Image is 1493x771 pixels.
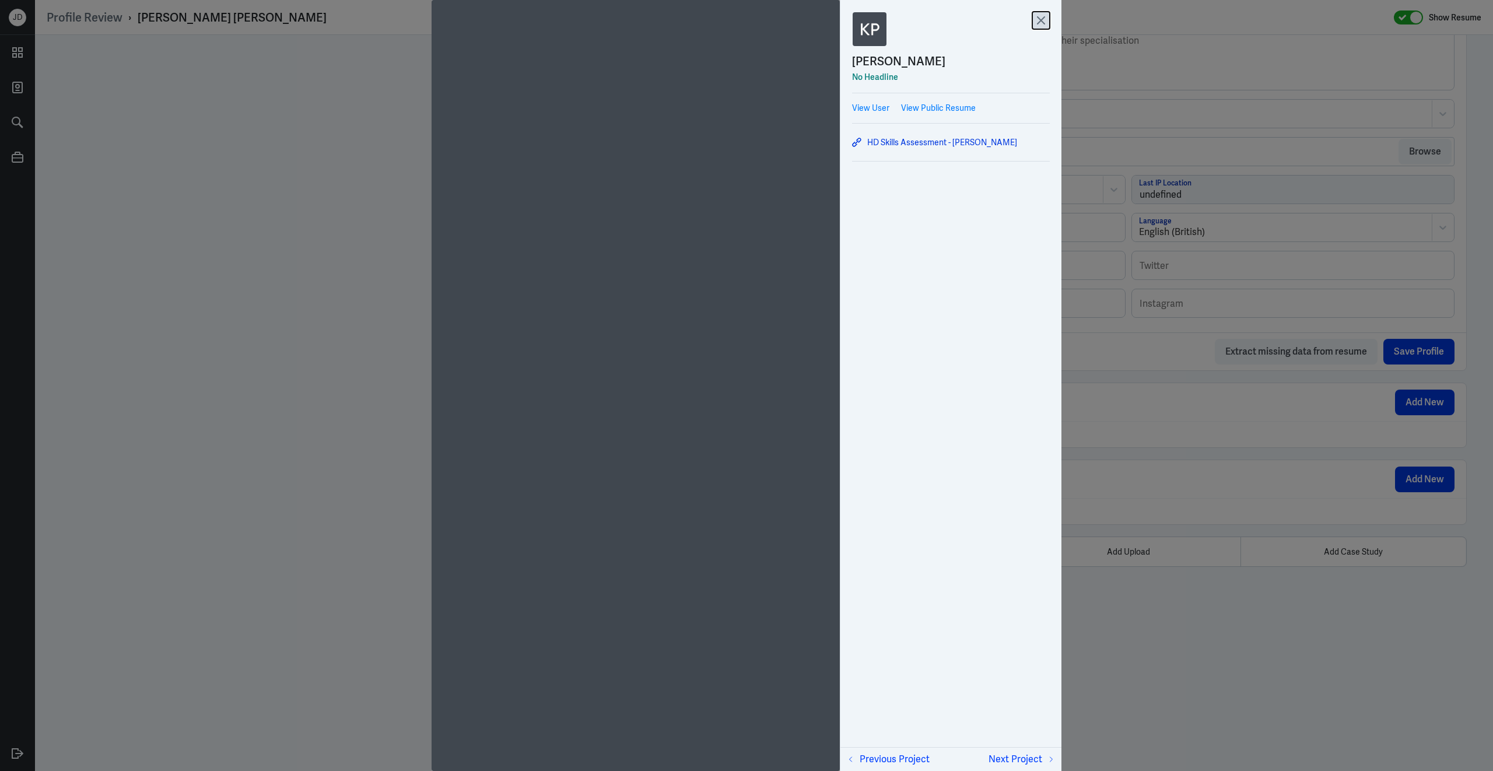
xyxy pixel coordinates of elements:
[852,70,1050,84] div: No Headline
[852,12,887,47] img: Kathrina Pineda
[901,102,976,114] a: View Public Resume
[989,752,1057,766] button: Next Project
[852,52,1050,70] a: [PERSON_NAME]
[852,135,1050,149] a: HD Skills Assessment - [PERSON_NAME]
[852,52,945,70] div: [PERSON_NAME]
[852,102,889,114] a: View User
[845,752,930,766] button: Previous Project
